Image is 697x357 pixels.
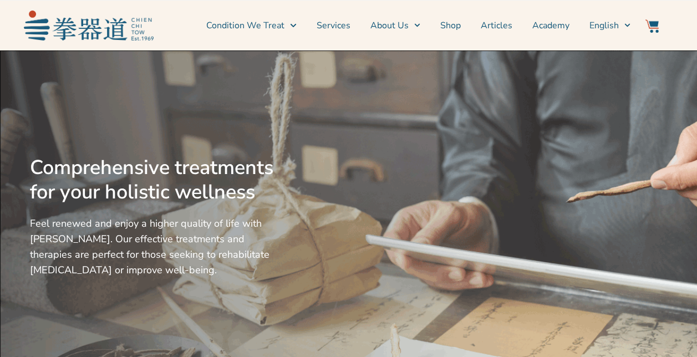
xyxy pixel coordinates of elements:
nav: Menu [159,12,630,39]
img: Website Icon-03 [645,19,659,33]
h2: Comprehensive treatments for your holistic wellness [30,156,278,205]
a: Shop [440,12,461,39]
a: Services [317,12,350,39]
a: English [589,12,630,39]
span: English [589,19,619,32]
a: About Us [370,12,420,39]
p: Feel renewed and enjoy a higher quality of life with [PERSON_NAME]. Our effective treatments and ... [30,216,278,278]
a: Articles [481,12,512,39]
a: Academy [532,12,569,39]
a: Condition We Treat [206,12,296,39]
